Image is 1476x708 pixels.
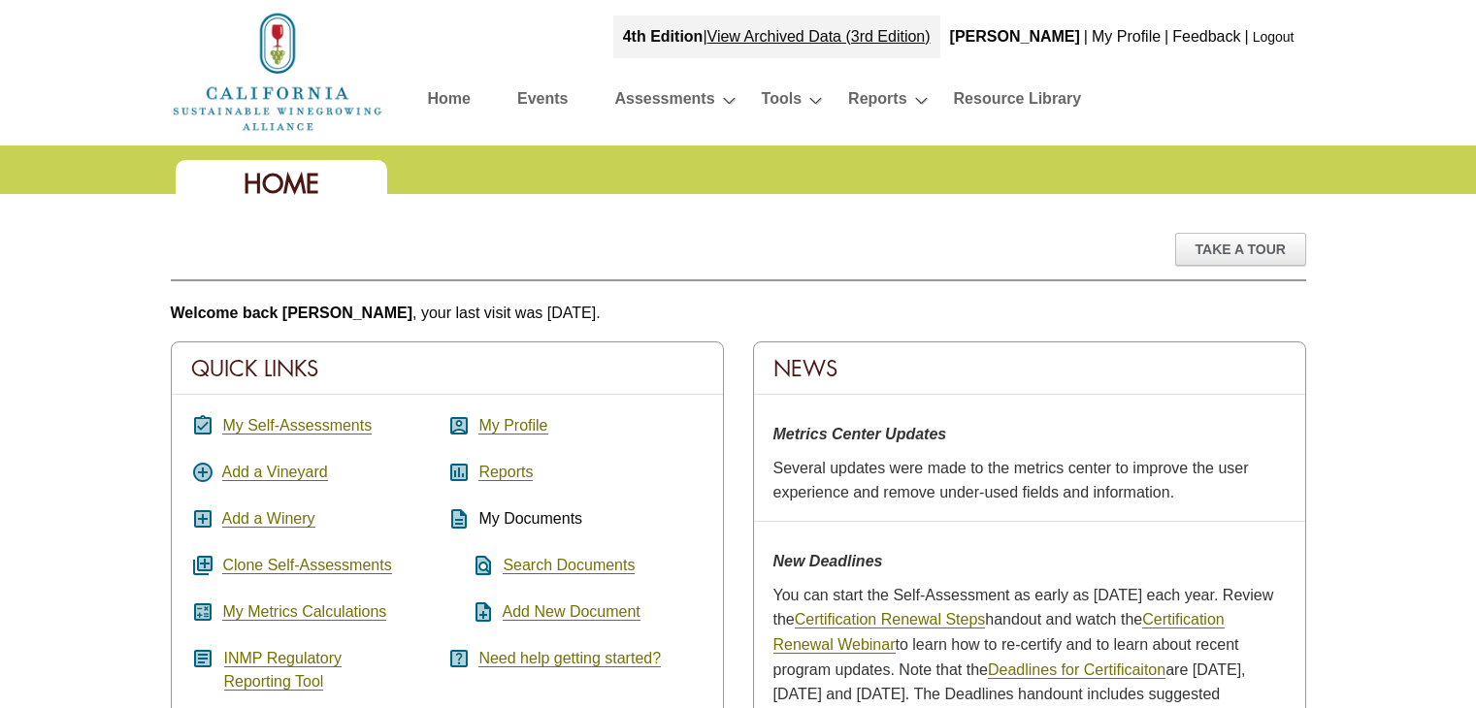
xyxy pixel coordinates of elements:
a: Add a Vineyard [222,464,328,481]
span: My Documents [478,510,582,527]
b: Welcome back [PERSON_NAME] [171,305,413,321]
span: Several updates were made to the metrics center to improve the user experience and remove under-u... [773,460,1249,501]
div: Quick Links [172,342,723,395]
i: assessment [447,461,471,484]
i: assignment_turned_in [191,414,214,437]
i: description [447,507,471,531]
a: Assessments [614,85,714,119]
a: Events [517,85,568,119]
a: Home [171,62,384,79]
a: My Profile [1092,28,1161,45]
a: My Metrics Calculations [222,603,386,621]
a: Resource Library [954,85,1082,119]
img: logo_cswa2x.png [171,10,384,134]
a: Search Documents [503,557,635,574]
i: account_box [447,414,471,437]
a: Logout [1253,29,1295,45]
a: Reports [848,85,906,119]
a: Feedback [1172,28,1240,45]
div: Take A Tour [1175,233,1306,266]
div: News [754,342,1305,395]
span: Home [244,167,319,201]
i: note_add [447,600,495,624]
a: My Profile [478,417,547,434]
a: Need help getting started? [478,650,661,667]
a: INMP RegulatoryReporting Tool [224,650,343,691]
strong: New Deadlines [773,553,883,569]
a: Home [428,85,471,119]
i: calculate [191,600,214,624]
a: Certification Renewal Webinar [773,611,1225,654]
i: queue [191,554,214,577]
a: Reports [478,464,533,481]
i: find_in_page [447,554,495,577]
a: View Archived Data (3rd Edition) [707,28,931,45]
a: Add a Winery [222,510,315,528]
strong: 4th Edition [623,28,704,45]
a: Clone Self-Assessments [222,557,391,574]
a: Tools [762,85,802,119]
strong: Metrics Center Updates [773,426,947,442]
div: | [613,16,940,58]
div: | [1163,16,1170,58]
b: [PERSON_NAME] [950,28,1080,45]
i: add_box [191,507,214,531]
p: , your last visit was [DATE]. [171,301,1306,326]
i: article [191,647,214,670]
i: help_center [447,647,471,670]
a: Deadlines for Certificaiton [988,661,1165,679]
div: | [1243,16,1251,58]
a: Add New Document [503,603,640,621]
div: | [1082,16,1090,58]
i: add_circle [191,461,214,484]
a: Certification Renewal Steps [795,611,986,628]
a: My Self-Assessments [222,417,372,434]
